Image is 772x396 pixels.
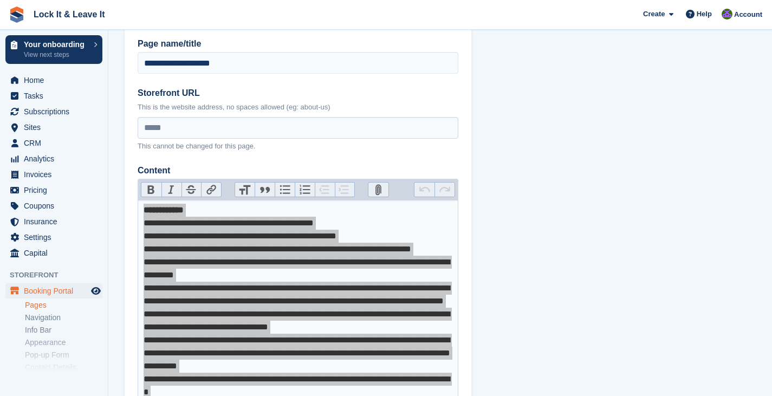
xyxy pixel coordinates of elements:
button: Redo [434,183,455,197]
span: Sites [24,120,89,135]
a: Preview store [89,284,102,297]
a: Lock It & Leave It [29,5,109,23]
span: Booking Portal [24,283,89,298]
span: Settings [24,230,89,245]
a: Pages [25,300,102,310]
a: menu [5,230,102,245]
label: Page name/title [138,37,458,50]
span: Help [697,9,712,20]
span: Insurance [24,214,89,229]
a: menu [5,214,102,229]
button: Bullets [275,183,295,197]
p: Your onboarding [24,41,88,48]
p: This is the website address, no spaces allowed (eg: about-us) [138,102,458,113]
button: Undo [414,183,434,197]
a: menu [5,120,102,135]
button: Quote [255,183,275,197]
a: menu [5,283,102,298]
button: Attach Files [368,183,388,197]
a: menu [5,198,102,213]
button: Increase Level [335,183,355,197]
a: menu [5,104,102,119]
label: Storefront URL [138,87,458,100]
a: Appearance [25,337,102,348]
button: Link [201,183,221,197]
span: Create [643,9,665,20]
img: Connor Allan [722,9,732,20]
p: This cannot be changed for this page. [138,141,458,152]
a: Navigation [25,313,102,323]
a: menu [5,73,102,88]
a: Your onboarding View next steps [5,35,102,64]
span: CRM [24,135,89,151]
button: Decrease Level [315,183,335,197]
a: menu [5,88,102,103]
button: Numbers [295,183,315,197]
span: Invoices [24,167,89,182]
span: Analytics [24,151,89,166]
span: Storefront [10,270,108,281]
a: menu [5,151,102,166]
img: stora-icon-8386f47178a22dfd0bd8f6a31ec36ba5ce8667c1dd55bd0f319d3a0aa187defe.svg [9,7,25,23]
button: Italic [161,183,181,197]
a: menu [5,135,102,151]
a: menu [5,183,102,198]
span: Tasks [24,88,89,103]
a: menu [5,167,102,182]
button: Heading [235,183,255,197]
a: menu [5,245,102,261]
button: Bold [141,183,161,197]
a: Info Bar [25,325,102,335]
p: View next steps [24,50,88,60]
span: Account [734,9,762,20]
span: Subscriptions [24,104,89,119]
span: Capital [24,245,89,261]
span: Home [24,73,89,88]
span: Coupons [24,198,89,213]
a: Contact Details [25,362,102,373]
label: Content [138,164,458,177]
span: Pricing [24,183,89,198]
button: Strikethrough [181,183,202,197]
a: Pop-up Form [25,350,102,360]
